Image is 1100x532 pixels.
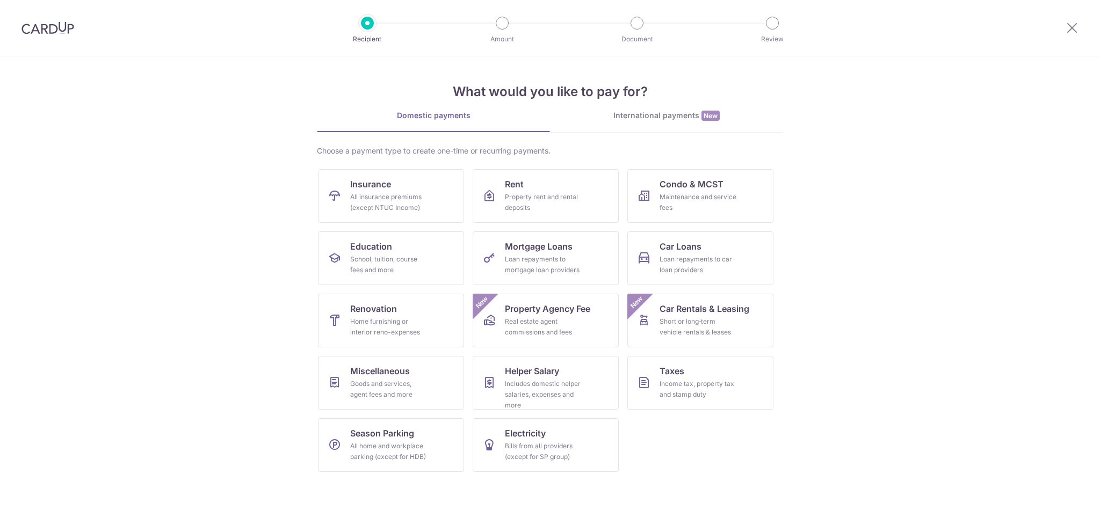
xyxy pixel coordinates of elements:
[505,240,573,253] span: Mortgage Loans
[660,365,684,377] span: Taxes
[550,110,783,121] div: International payments
[628,294,646,311] span: New
[473,294,619,347] a: Property Agency FeeReal estate agent commissions and feesNew
[505,316,582,338] div: Real estate agent commissions and fees
[317,145,783,156] div: Choose a payment type to create one-time or recurring payments.
[318,418,464,472] a: Season ParkingAll home and workplace parking (except for HDB)
[473,231,619,285] a: Mortgage LoansLoan repayments to mortgage loan providers
[350,378,428,400] div: Goods and services, agent fees and more
[505,302,590,315] span: Property Agency Fee
[350,302,397,315] span: Renovation
[350,365,410,377] span: Miscellaneous
[660,178,723,191] span: Condo & MCST
[317,82,783,101] h4: What would you like to pay for?
[350,316,428,338] div: Home furnishing or interior reno-expenses
[505,192,582,213] div: Property rent and rental deposits
[473,356,619,410] a: Helper SalaryIncludes domestic helper salaries, expenses and more
[660,378,737,400] div: Income tax, property tax and stamp duty
[318,169,464,223] a: InsuranceAll insurance premiums (except NTUC Income)
[350,254,428,275] div: School, tuition, course fees and more
[627,169,773,223] a: Condo & MCSTMaintenance and service fees
[505,441,582,462] div: Bills from all providers (except for SP group)
[473,169,619,223] a: RentProperty rent and rental deposits
[660,254,737,275] div: Loan repayments to car loan providers
[733,34,812,45] p: Review
[350,441,428,462] div: All home and workplace parking (except for HDB)
[701,111,720,121] span: New
[318,231,464,285] a: EducationSchool, tuition, course fees and more
[350,240,392,253] span: Education
[660,302,749,315] span: Car Rentals & Leasing
[505,254,582,275] div: Loan repayments to mortgage loan providers
[350,427,414,440] span: Season Parking
[317,110,550,121] div: Domestic payments
[627,231,773,285] a: Car LoansLoan repayments to car loan providers
[1031,500,1089,527] iframe: Opens a widget where you can find more information
[505,178,524,191] span: Rent
[660,316,737,338] div: Short or long‑term vehicle rentals & leases
[627,356,773,410] a: TaxesIncome tax, property tax and stamp duty
[505,427,546,440] span: Electricity
[473,418,619,472] a: ElectricityBills from all providers (except for SP group)
[350,178,391,191] span: Insurance
[505,378,582,411] div: Includes domestic helper salaries, expenses and more
[21,21,74,34] img: CardUp
[318,294,464,347] a: RenovationHome furnishing or interior reno-expenses
[660,240,701,253] span: Car Loans
[350,192,428,213] div: All insurance premiums (except NTUC Income)
[505,365,559,377] span: Helper Salary
[328,34,407,45] p: Recipient
[318,356,464,410] a: MiscellaneousGoods and services, agent fees and more
[627,294,773,347] a: Car Rentals & LeasingShort or long‑term vehicle rentals & leasesNew
[462,34,542,45] p: Amount
[473,294,491,311] span: New
[660,192,737,213] div: Maintenance and service fees
[597,34,677,45] p: Document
